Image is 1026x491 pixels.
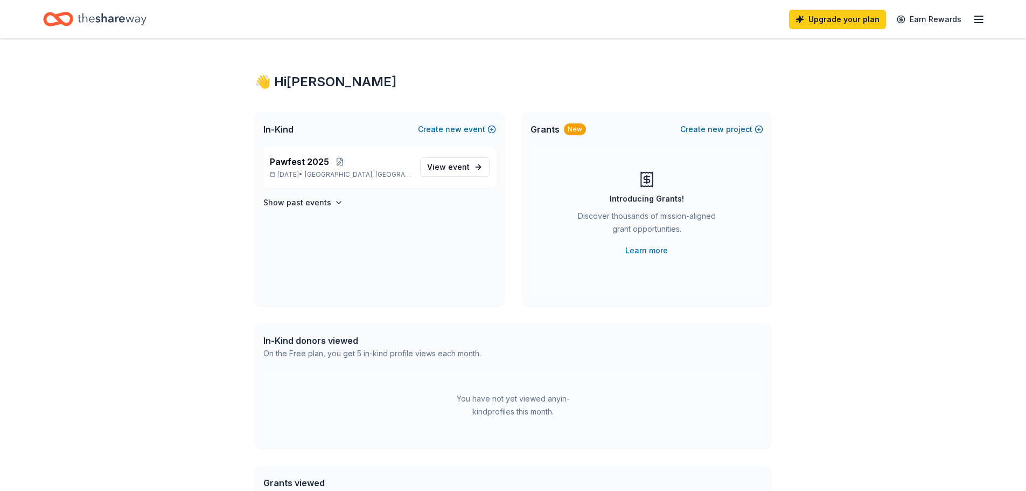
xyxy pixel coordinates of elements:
[789,10,886,29] a: Upgrade your plan
[263,476,475,489] div: Grants viewed
[610,192,684,205] div: Introducing Grants!
[255,73,772,91] div: 👋 Hi [PERSON_NAME]
[448,162,470,171] span: event
[574,210,720,240] div: Discover thousands of mission-aligned grant opportunities.
[418,123,496,136] button: Createnewevent
[263,347,481,360] div: On the Free plan, you get 5 in-kind profile views each month.
[890,10,968,29] a: Earn Rewards
[531,123,560,136] span: Grants
[270,155,329,168] span: Pawfest 2025
[427,161,470,174] span: View
[43,6,146,32] a: Home
[564,123,586,135] div: New
[708,123,724,136] span: new
[263,123,294,136] span: In-Kind
[263,196,331,209] h4: Show past events
[680,123,763,136] button: Createnewproject
[263,334,481,347] div: In-Kind donors viewed
[305,170,411,179] span: [GEOGRAPHIC_DATA], [GEOGRAPHIC_DATA]
[420,157,490,177] a: View event
[446,392,581,418] div: You have not yet viewed any in-kind profiles this month.
[445,123,462,136] span: new
[270,170,411,179] p: [DATE] •
[263,196,343,209] button: Show past events
[625,244,668,257] a: Learn more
